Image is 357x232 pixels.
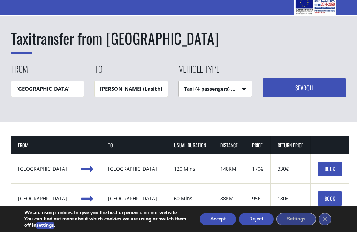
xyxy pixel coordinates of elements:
[11,81,84,97] input: Pickup location
[252,195,263,202] div: 95€
[278,165,303,172] div: 330€
[24,216,188,229] p: You can find out more about which cookies we are using or switch them off in .
[179,81,252,97] span: Taxi (4 passengers) Mercedes E Class
[108,195,160,202] div: [GEOGRAPHIC_DATA]
[167,136,213,154] th: USUAL DURATION
[220,195,238,202] div: 88KM
[220,165,238,172] div: 148KM
[278,195,303,202] div: 180€
[11,27,32,54] span: Taxi
[318,162,342,176] a: BOOK
[276,213,316,225] button: Settings
[18,165,67,172] div: [GEOGRAPHIC_DATA]
[245,136,271,154] th: PRICE
[239,213,274,225] button: Reject
[271,136,311,154] th: RETURN PRICE
[101,136,167,154] th: TO
[108,165,160,172] div: [GEOGRAPHIC_DATA]
[213,136,245,154] th: DISTANCE
[174,195,206,202] div: 60 Mins
[36,222,54,229] button: settings
[318,191,342,206] a: BOOK
[11,63,28,81] label: From
[11,136,74,154] th: FROM
[252,165,263,172] div: 170€
[18,195,67,202] div: [GEOGRAPHIC_DATA]
[319,213,331,225] button: Close GDPR Cookie Banner
[11,28,347,49] h1: transfer from [GEOGRAPHIC_DATA]
[263,78,347,97] button: Search
[94,81,168,97] input: Drop-off location
[200,213,236,225] button: Accept
[174,165,206,172] div: 120 Mins
[178,63,219,81] label: Vehicle type
[24,210,188,216] p: We are using cookies to give you the best experience on our website.
[94,63,102,81] label: To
